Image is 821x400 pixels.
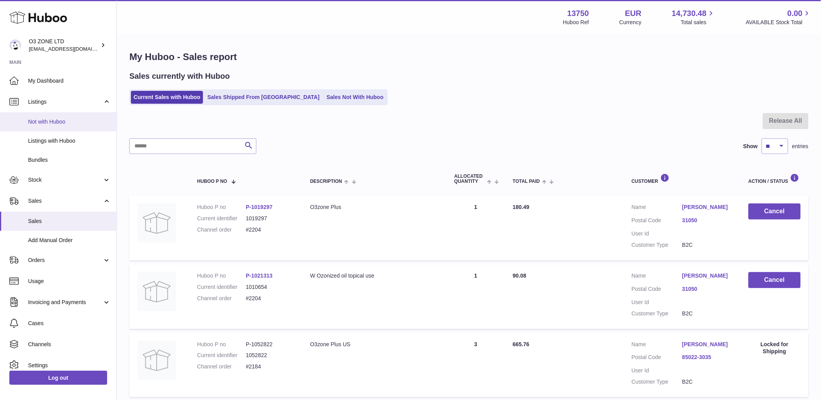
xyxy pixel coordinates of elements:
strong: EUR [625,8,641,19]
span: 0.00 [787,8,803,19]
dt: Channel order [197,295,246,302]
dt: Huboo P no [197,341,246,348]
div: O3 ZONE LTD [29,38,99,53]
span: [EMAIL_ADDRESS][DOMAIN_NAME] [29,46,115,52]
a: 31050 [682,217,733,224]
dt: Huboo P no [197,272,246,280]
dt: User Id [632,230,682,237]
a: [PERSON_NAME] [682,341,733,348]
span: Bundles [28,156,111,164]
span: Listings with Huboo [28,137,111,145]
a: Sales Not With Huboo [324,91,386,104]
dd: B2C [682,241,733,249]
span: Invoicing and Payments [28,299,102,306]
td: 3 [447,333,505,398]
dd: #2204 [246,226,295,234]
span: 180.49 [513,204,530,210]
strong: 13750 [567,8,589,19]
dt: Customer Type [632,378,682,386]
a: Current Sales with Huboo [131,91,203,104]
dt: Current identifier [197,352,246,359]
div: W Ozonized oil topical use [310,272,439,280]
span: Usage [28,278,111,285]
a: 85022-3035 [682,354,733,361]
label: Show [743,143,758,150]
span: Listings [28,98,102,106]
img: no-photo-large.jpg [137,204,176,242]
dt: Channel order [197,363,246,370]
span: AVAILABLE Stock Total [746,19,812,26]
dd: #2204 [246,295,295,302]
img: hello@o3zoneltd.co.uk [9,39,21,51]
a: 0.00 AVAILABLE Stock Total [746,8,812,26]
a: [PERSON_NAME] [682,204,733,211]
span: My Dashboard [28,77,111,85]
span: Stock [28,176,102,184]
div: O3zone Plus US [310,341,439,348]
div: O3zone Plus [310,204,439,211]
dt: Postal Code [632,354,682,363]
span: 665.76 [513,341,530,347]
div: Locked for Shipping [749,341,801,356]
a: [PERSON_NAME] [682,272,733,280]
dd: B2C [682,310,733,317]
span: entries [792,143,809,150]
a: P-1019297 [246,204,273,210]
dd: B2C [682,378,733,386]
div: Currency [620,19,642,26]
a: P-1021313 [246,273,273,279]
dt: Postal Code [632,217,682,226]
span: 14,730.48 [672,8,706,19]
div: Customer [632,173,733,184]
dt: Huboo P no [197,204,246,211]
span: Description [310,179,342,184]
h1: My Huboo - Sales report [129,51,809,63]
dt: User Id [632,299,682,306]
dd: P-1052822 [246,341,295,348]
dt: Name [632,272,682,281]
span: Cases [28,320,111,327]
a: Log out [9,371,107,385]
dt: Name [632,341,682,350]
div: Action / Status [749,173,801,184]
a: 14,730.48 Total sales [672,8,715,26]
img: no-photo.jpg [137,341,176,380]
span: Sales [28,197,102,205]
button: Cancel [749,204,801,219]
button: Cancel [749,272,801,288]
span: Add Manual Order [28,237,111,244]
dt: Channel order [197,226,246,234]
span: Total sales [681,19,715,26]
dd: 1019297 [246,215,295,222]
span: Not with Huboo [28,118,111,126]
span: 90.08 [513,273,526,279]
span: Total paid [513,179,540,184]
h2: Sales currently with Huboo [129,71,230,81]
td: 1 [447,264,505,329]
dt: User Id [632,367,682,374]
span: Settings [28,362,111,369]
a: Sales Shipped From [GEOGRAPHIC_DATA] [205,91,322,104]
dt: Current identifier [197,283,246,291]
img: no-photo-large.jpg [137,272,176,311]
dd: 1010654 [246,283,295,291]
dt: Customer Type [632,241,682,249]
td: 1 [447,196,505,260]
span: Huboo P no [197,179,227,184]
dt: Name [632,204,682,213]
dt: Current identifier [197,215,246,222]
a: 31050 [682,285,733,293]
dt: Customer Type [632,310,682,317]
span: Sales [28,218,111,225]
span: Orders [28,257,102,264]
div: Huboo Ref [563,19,589,26]
dt: Postal Code [632,285,682,295]
span: Channels [28,341,111,348]
dd: 1052822 [246,352,295,359]
dd: #2184 [246,363,295,370]
span: ALLOCATED Quantity [454,174,485,184]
